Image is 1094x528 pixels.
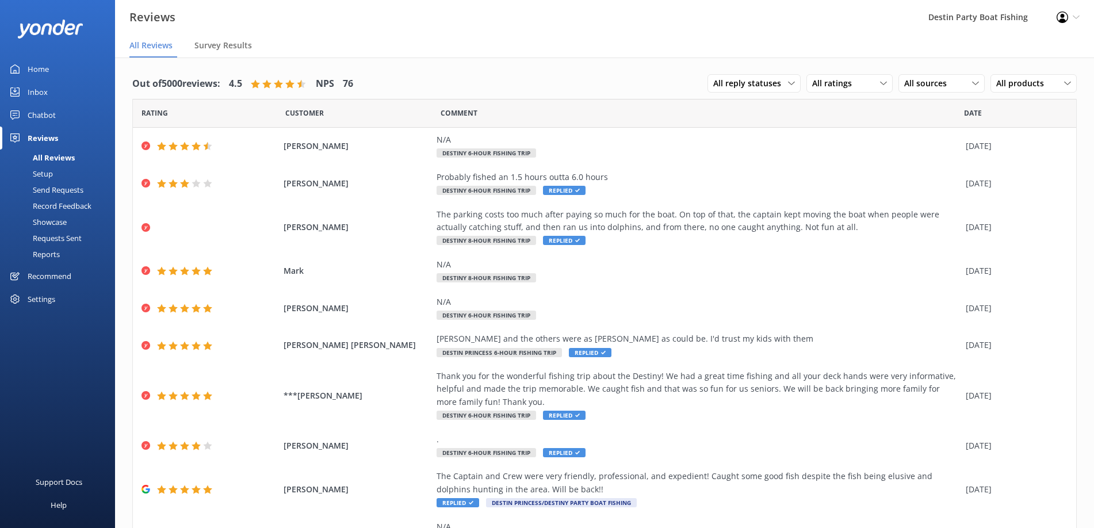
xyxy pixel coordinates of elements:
[543,448,586,457] span: Replied
[28,81,48,104] div: Inbox
[437,332,960,345] div: [PERSON_NAME] and the others were as [PERSON_NAME] as could be. I'd trust my kids with them
[966,439,1062,452] div: [DATE]
[713,77,788,90] span: All reply statuses
[17,20,83,39] img: yonder-white-logo.png
[966,265,1062,277] div: [DATE]
[141,108,168,118] span: Date
[284,265,431,277] span: Mark
[966,389,1062,402] div: [DATE]
[7,230,82,246] div: Requests Sent
[7,230,115,246] a: Requests Sent
[7,182,83,198] div: Send Requests
[36,470,82,493] div: Support Docs
[51,493,67,516] div: Help
[437,411,536,420] span: Destiny 6-Hour Fishing Trip
[129,40,173,51] span: All Reviews
[437,236,536,245] span: Destiny 8-Hour Fishing Trip
[284,339,431,351] span: [PERSON_NAME] [PERSON_NAME]
[7,198,115,214] a: Record Feedback
[7,246,115,262] a: Reports
[7,246,60,262] div: Reports
[966,483,1062,496] div: [DATE]
[437,433,960,446] div: .
[437,208,960,234] div: The parking costs too much after paying so much for the boat. On top of that, the captain kept mo...
[964,108,982,118] span: Date
[284,221,431,234] span: [PERSON_NAME]
[437,148,536,158] span: Destiny 6-Hour Fishing Trip
[7,166,115,182] a: Setup
[7,182,115,198] a: Send Requests
[966,339,1062,351] div: [DATE]
[996,77,1051,90] span: All products
[28,104,56,127] div: Chatbot
[437,470,960,496] div: The Captain and Crew were very friendly, professional, and expedient! Caught some good fish despi...
[7,150,115,166] a: All Reviews
[129,8,175,26] h3: Reviews
[904,77,954,90] span: All sources
[437,448,536,457] span: Destiny 6-Hour Fishing Trip
[966,302,1062,315] div: [DATE]
[7,198,91,214] div: Record Feedback
[284,140,431,152] span: [PERSON_NAME]
[132,76,220,91] h4: Out of 5000 reviews:
[343,76,353,91] h4: 76
[284,439,431,452] span: [PERSON_NAME]
[437,296,960,308] div: N/A
[28,58,49,81] div: Home
[7,214,115,230] a: Showcase
[543,186,586,195] span: Replied
[7,150,75,166] div: All Reviews
[437,348,562,357] span: Destin Princess 6-Hour Fishing Trip
[284,177,431,190] span: [PERSON_NAME]
[194,40,252,51] span: Survey Results
[284,483,431,496] span: [PERSON_NAME]
[437,498,479,507] span: Replied
[28,127,58,150] div: Reviews
[285,108,324,118] span: Date
[437,171,960,183] div: Probably fished an 1.5 hours outta 6.0 hours
[441,108,477,118] span: Question
[437,273,536,282] span: Destiny 8-Hour Fishing Trip
[966,140,1062,152] div: [DATE]
[437,370,960,408] div: Thank you for the wonderful fishing trip about the Destiny! We had a great time fishing and all y...
[437,133,960,146] div: N/A
[229,76,242,91] h4: 4.5
[316,76,334,91] h4: NPS
[437,258,960,271] div: N/A
[437,186,536,195] span: Destiny 6-Hour Fishing Trip
[284,389,431,402] span: ***[PERSON_NAME]
[966,177,1062,190] div: [DATE]
[437,311,536,320] span: Destiny 6-Hour Fishing Trip
[812,77,859,90] span: All ratings
[28,265,71,288] div: Recommend
[543,236,586,245] span: Replied
[28,288,55,311] div: Settings
[543,411,586,420] span: Replied
[966,221,1062,234] div: [DATE]
[486,498,637,507] span: Destin Princess/Destiny Party Boat Fishing
[7,214,67,230] div: Showcase
[7,166,53,182] div: Setup
[284,302,431,315] span: [PERSON_NAME]
[569,348,611,357] span: Replied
